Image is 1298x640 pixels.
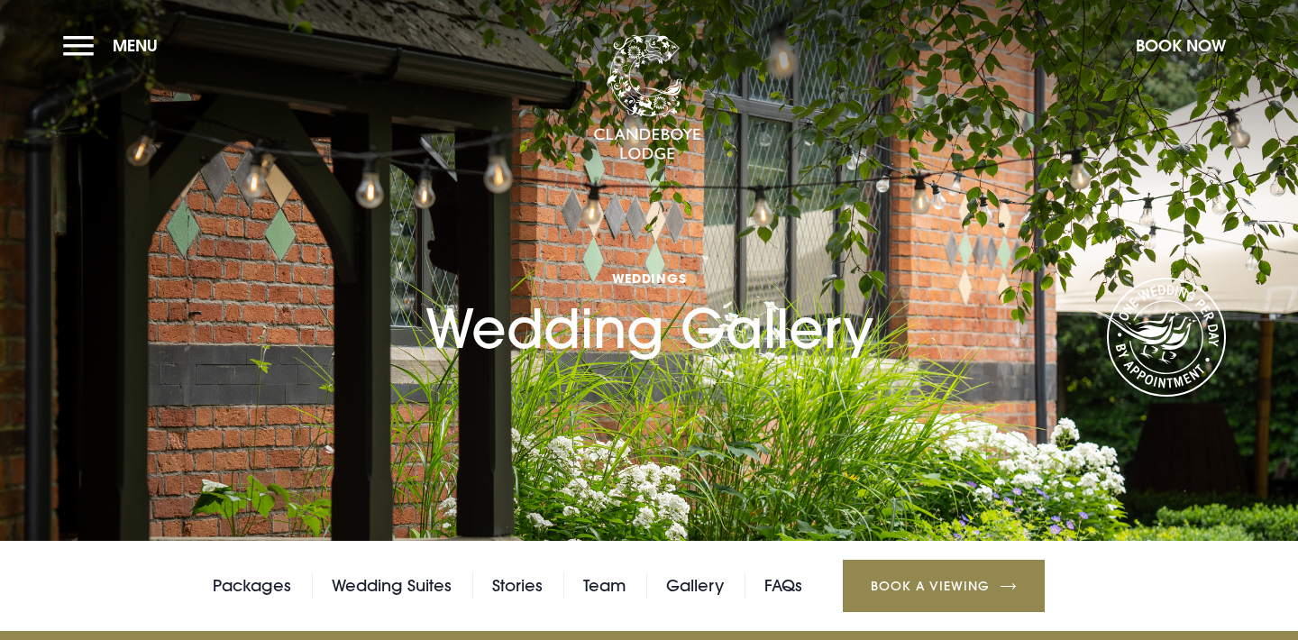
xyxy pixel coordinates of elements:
[63,26,167,65] button: Menu
[332,572,452,599] a: Wedding Suites
[492,572,543,599] a: Stories
[425,270,873,287] span: Weddings
[764,572,802,599] a: FAQs
[843,560,1045,612] a: Book a Viewing
[213,572,291,599] a: Packages
[425,189,873,360] h1: Wedding Gallery
[666,572,724,599] a: Gallery
[1127,26,1235,65] button: Book Now
[583,572,626,599] a: Team
[113,35,158,56] span: Menu
[593,35,701,161] img: Clandeboye Lodge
